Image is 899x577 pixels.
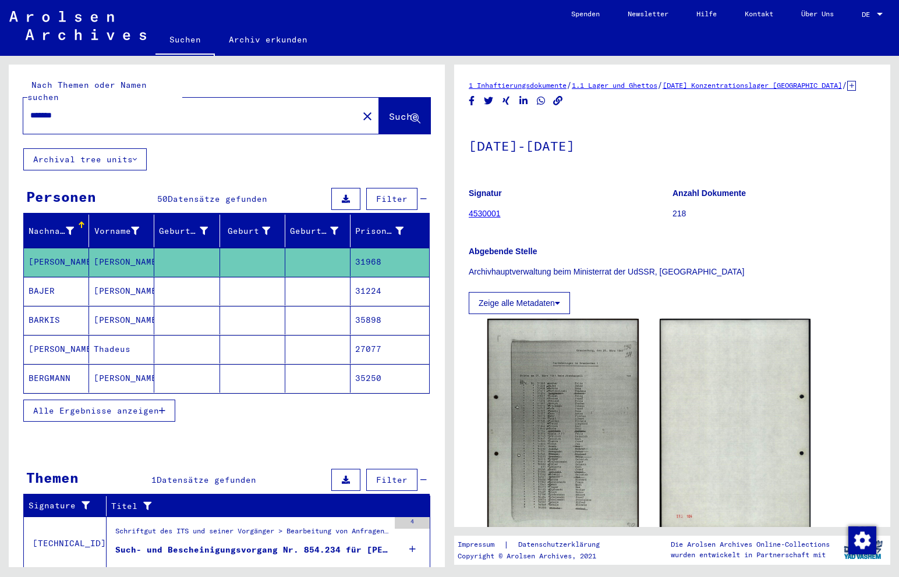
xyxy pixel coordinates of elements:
button: Copy link [552,94,564,108]
b: Signatur [469,188,502,198]
img: Zustimmung ändern [848,526,876,554]
div: Zustimmung ändern [848,526,876,554]
mat-cell: [PERSON_NAME] [89,277,154,305]
img: 001.jpg [487,319,639,531]
img: Arolsen_neg.svg [9,11,146,40]
div: Signature [29,500,97,512]
mat-header-cell: Geburtsdatum [285,215,351,247]
mat-cell: 27077 [351,335,429,364]
button: Filter [366,469,417,491]
p: wurden entwickelt in Partnerschaft mit [671,550,830,560]
button: Alle Ergebnisse anzeigen [23,400,175,422]
div: Nachname [29,222,89,240]
mat-header-cell: Nachname [24,215,89,247]
mat-cell: 35250 [351,364,429,393]
div: Such- und Bescheinigungsvorgang Nr. 854.234 für [PERSON_NAME] geboren [DEMOGRAPHIC_DATA] [115,544,389,556]
p: 218 [673,208,876,220]
span: Suche [389,111,418,122]
a: Impressum [458,539,504,551]
h1: [DATE]-[DATE] [469,119,876,170]
span: / [842,80,847,90]
div: Geburtsdatum [290,225,338,237]
p: Copyright © Arolsen Archives, 2021 [458,551,614,561]
div: Titel [111,500,407,512]
span: Filter [376,194,408,204]
span: 1 [151,475,157,485]
mat-cell: [PERSON_NAME] [24,335,89,364]
mat-cell: [PERSON_NAME] [89,364,154,393]
a: 4530001 [469,209,501,218]
b: Anzahl Dokumente [673,188,746,198]
mat-cell: [PERSON_NAME] [89,306,154,334]
span: Alle Ergebnisse anzeigen [33,405,159,416]
a: 1 Inhaftierungsdokumente [469,81,567,90]
div: Geburt‏ [225,222,285,240]
button: Share on Twitter [483,94,495,108]
mat-cell: BAJER [24,277,89,305]
div: 4 [395,517,430,529]
img: 002.jpg [660,319,811,530]
span: Datensätze gefunden [157,475,256,485]
a: 1.1 Lager und Ghettos [572,81,657,90]
mat-cell: BARKIS [24,306,89,334]
mat-header-cell: Prisoner # [351,215,429,247]
span: Filter [376,475,408,485]
div: Personen [26,186,96,207]
p: Die Arolsen Archives Online-Collections [671,539,830,550]
div: Nachname [29,225,74,237]
div: Schriftgut des ITS und seiner Vorgänger > Bearbeitung von Anfragen > Fallbezogene [MEDICAL_DATA] ... [115,526,389,542]
a: Datenschutzerklärung [509,539,614,551]
div: Prisoner # [355,222,418,240]
mat-icon: close [360,109,374,123]
div: Vorname [94,225,139,237]
div: Geburtsdatum [290,222,353,240]
mat-header-cell: Geburt‏ [220,215,285,247]
span: / [657,80,663,90]
div: | [458,539,614,551]
a: [DATE] Konzentrationslager [GEOGRAPHIC_DATA] [663,81,842,90]
mat-header-cell: Geburtsname [154,215,220,247]
div: Signature [29,497,109,515]
div: Themen [26,467,79,488]
button: Archival tree units [23,148,147,170]
a: Suchen [155,26,215,56]
p: Archivhauptverwaltung beim Ministerrat der UdSSR, [GEOGRAPHIC_DATA] [469,266,876,278]
mat-header-cell: Vorname [89,215,154,247]
button: Share on Facebook [466,94,478,108]
button: Filter [366,188,417,210]
div: Titel [111,497,419,515]
button: Share on WhatsApp [535,94,547,108]
div: Geburtsname [159,222,222,240]
div: Vorname [94,222,154,240]
mat-cell: [PERSON_NAME] [89,248,154,276]
div: Geburt‏ [225,225,270,237]
span: Datensätze gefunden [168,194,267,204]
mat-label: Nach Themen oder Namen suchen [27,80,147,102]
button: Clear [356,104,379,127]
td: [TECHNICAL_ID] [24,517,107,570]
button: Share on LinkedIn [518,94,530,108]
button: Suche [379,98,430,134]
mat-cell: 31968 [351,248,429,276]
b: Abgebende Stelle [469,247,537,256]
span: / [567,80,572,90]
mat-cell: BERGMANN [24,364,89,393]
button: Zeige alle Metadaten [469,292,570,314]
span: 50 [157,194,168,204]
img: yv_logo.png [841,535,885,564]
span: DE [862,10,875,19]
button: Share on Xing [500,94,512,108]
div: Prisoner # [355,225,404,237]
mat-cell: [PERSON_NAME] [24,248,89,276]
mat-cell: Thadeus [89,335,154,364]
mat-cell: 31224 [351,277,429,305]
a: Archiv erkunden [215,26,321,54]
div: Geburtsname [159,225,207,237]
mat-cell: 35898 [351,306,429,334]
